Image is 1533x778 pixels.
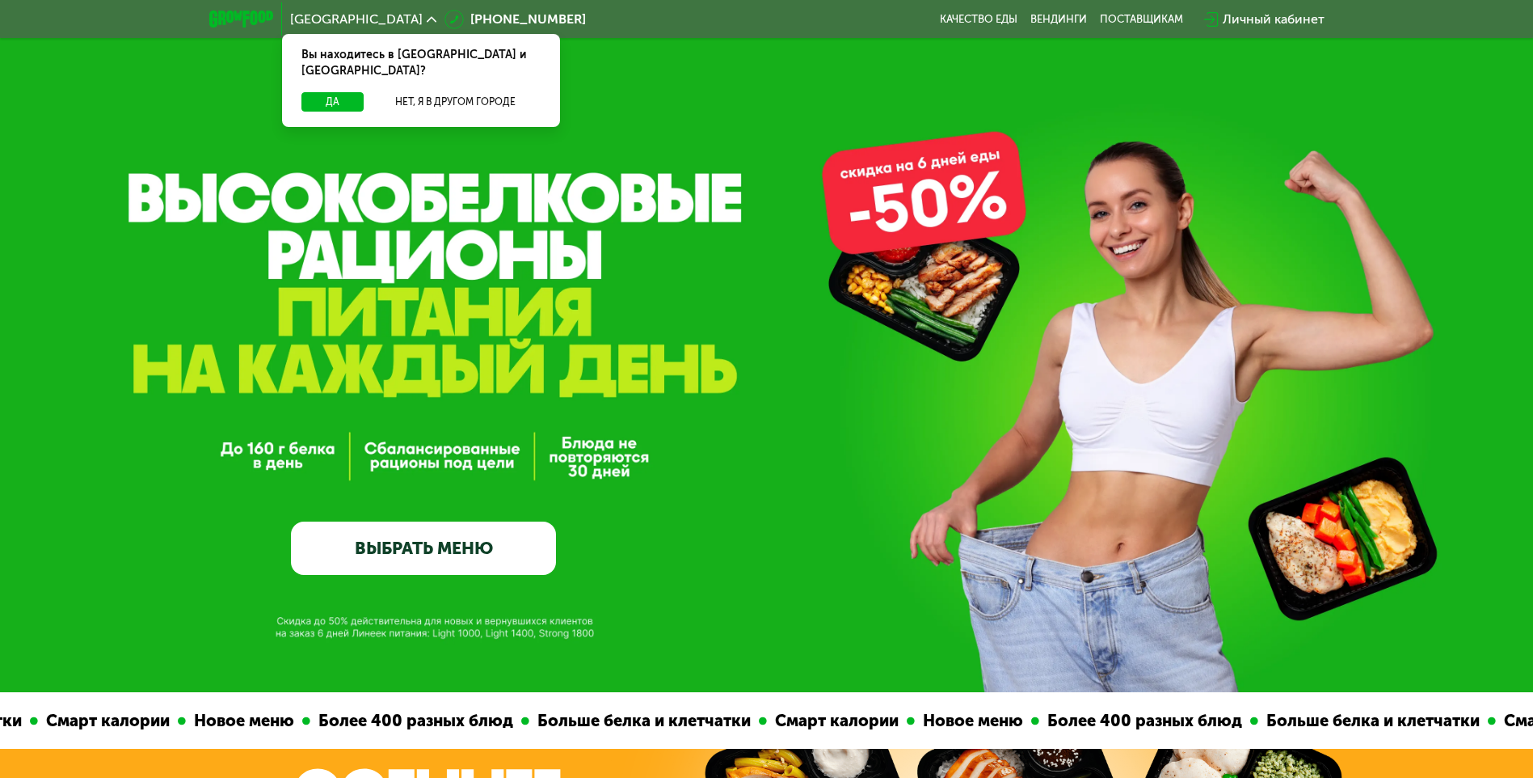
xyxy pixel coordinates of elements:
div: Больше белка и клетчатки [1199,708,1429,734]
button: Нет, я в другом городе [370,92,541,112]
div: Более 400 разных блюд [980,708,1191,734]
div: Личный кабинет [1223,10,1325,29]
div: Новое меню [856,708,972,734]
a: ВЫБРАТЬ МЕНЮ [291,522,556,575]
div: Вы находитесь в [GEOGRAPHIC_DATA] и [GEOGRAPHIC_DATA]? [282,34,560,92]
a: [PHONE_NUMBER] [444,10,586,29]
button: Да [301,92,364,112]
div: поставщикам [1100,13,1183,26]
a: Качество еды [940,13,1017,26]
a: Вендинги [1030,13,1087,26]
div: Смарт калории [708,708,848,734]
div: Больше белка и клетчатки [470,708,700,734]
span: [GEOGRAPHIC_DATA] [290,13,423,26]
div: Более 400 разных блюд [251,708,462,734]
div: Новое меню [127,708,243,734]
